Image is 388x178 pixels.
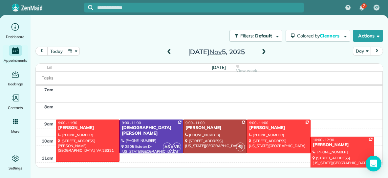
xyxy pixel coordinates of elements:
[3,22,28,40] a: Dashboard
[371,47,383,56] button: next
[8,81,23,87] span: Bookings
[353,30,383,42] button: Actions
[240,33,254,39] span: Filters:
[366,156,381,171] div: Open Intercom Messenger
[47,47,65,56] button: today
[313,138,334,142] span: 10:00 - 12:30
[11,128,19,135] span: More
[249,125,309,131] div: [PERSON_NAME]
[3,93,28,111] a: Contacts
[209,48,222,56] span: Nov
[255,33,272,39] span: Default
[121,125,181,136] div: [DEMOGRAPHIC_DATA][PERSON_NAME]
[163,143,172,151] span: AS
[42,75,54,80] span: Tasks
[226,30,282,42] a: Filters: Default
[6,33,25,40] span: Dashboard
[8,104,23,111] span: Contacts
[44,87,54,92] span: 7am
[185,121,205,125] span: 9:00 - 11:00
[236,68,257,73] span: View week
[313,142,372,148] div: [PERSON_NAME]
[122,121,141,125] span: 9:00 - 11:00
[353,47,371,56] button: Day
[185,125,245,131] div: [PERSON_NAME]
[58,125,118,131] div: [PERSON_NAME]
[175,48,257,56] h2: [DATE] 5, 2025
[84,5,93,10] button: Focus search
[297,33,342,39] span: Colored by
[249,121,268,125] span: 9:00 - 11:00
[363,3,365,9] span: 7
[375,5,379,10] span: KF
[236,143,245,151] span: SJ
[286,30,350,42] button: Colored byCleaners
[35,47,48,56] button: prev
[3,69,28,87] a: Bookings
[212,65,226,70] span: [DATE]
[44,104,54,109] span: 8am
[4,57,27,64] span: Appointments
[355,1,369,15] div: 7 unread notifications
[229,30,282,42] button: Filters: Default
[42,138,54,144] span: 10am
[88,5,93,10] svg: Focus search
[172,143,181,151] span: VB
[320,33,341,39] span: Cleaners
[42,155,54,161] span: 11am
[3,153,28,171] a: Settings
[3,45,28,64] a: Appointments
[9,165,22,171] span: Settings
[44,121,54,126] span: 9am
[58,121,77,125] span: 9:00 - 11:30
